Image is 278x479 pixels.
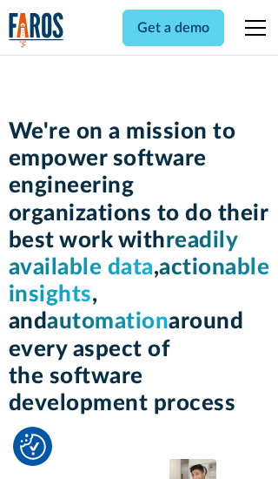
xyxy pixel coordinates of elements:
[9,229,239,279] span: readily available data
[20,434,46,460] img: Revisit consent button
[9,12,64,48] a: home
[122,10,224,46] a: Get a demo
[20,434,46,460] button: Cookie Settings
[235,7,269,49] div: menu
[9,12,64,48] img: Logo of the analytics and reporting company Faros.
[47,310,169,333] span: automation
[9,118,270,417] h1: We're on a mission to empower software engineering organizations to do their best work with , , a...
